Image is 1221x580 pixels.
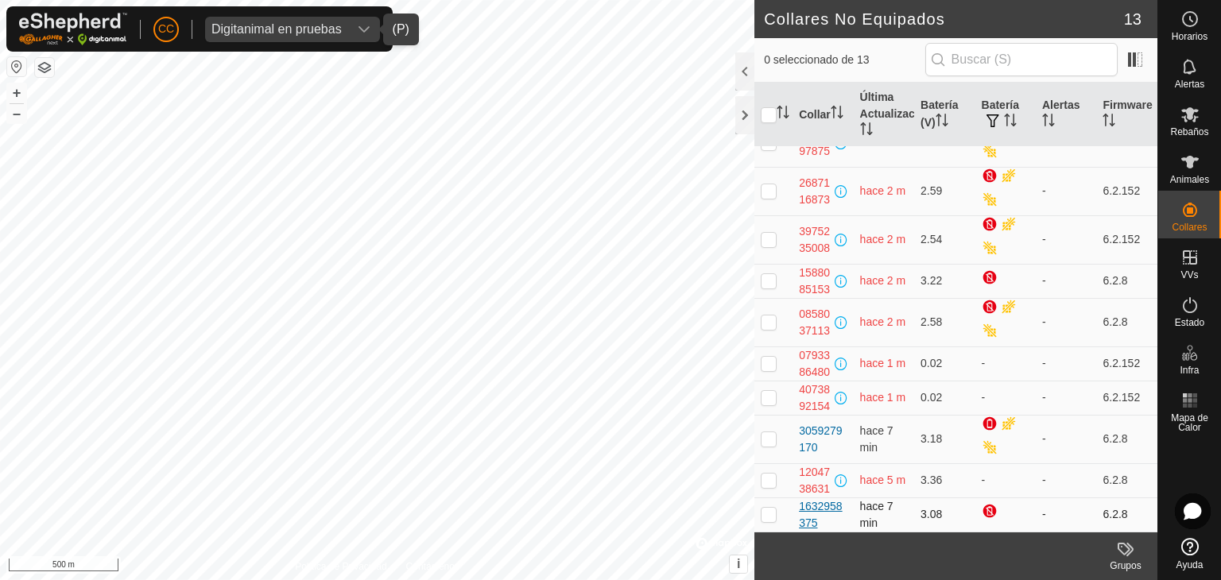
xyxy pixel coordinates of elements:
[860,233,906,246] span: 23 may 2025, 7:05
[1180,365,1199,375] span: Infra
[860,184,906,197] span: 28 may 2025, 4:05
[406,559,459,574] a: Contáctenos
[1096,83,1157,147] th: Firmware
[799,265,831,298] div: 1588085153
[975,381,1036,415] td: -
[211,23,342,36] div: Digitanimal en pruebas
[914,497,975,532] td: 3.08
[914,264,975,298] td: 3.22
[793,83,853,147] th: Collar
[1096,497,1157,532] td: 6.2.8
[799,423,847,456] div: 3059279170
[914,167,975,215] td: 2.59
[764,10,1124,29] h2: Collares No Equipados
[1004,116,1017,129] p-sorticon: Activar para ordenar
[860,125,873,137] p-sorticon: Activar para ordenar
[914,298,975,346] td: 2.58
[19,13,127,45] img: Logo Gallagher
[730,555,747,573] button: i
[1036,167,1096,215] td: -
[777,108,789,121] p-sorticon: Activar para ordenar
[737,557,740,570] span: i
[1096,381,1157,415] td: 6.2.152
[348,17,380,42] div: dropdown trigger
[914,415,975,463] td: 3.18
[7,83,26,102] button: +
[1042,116,1055,129] p-sorticon: Activar para ordenar
[799,464,831,497] div: 1204738631
[1096,167,1157,215] td: 6.2.152
[1096,463,1157,497] td: 6.2.8
[1176,560,1204,570] span: Ayuda
[1036,298,1096,346] td: -
[1124,7,1142,31] span: 13
[205,17,348,42] span: Digitanimal en pruebas
[975,83,1036,147] th: Batería
[925,43,1118,76] input: Buscar (S)
[860,474,906,486] span: 13 feb 2025, 14:34
[295,559,386,574] a: Política de Privacidad
[1036,346,1096,381] td: -
[914,346,975,381] td: 0.02
[831,108,843,121] p-sorticon: Activar para ordenar
[1180,270,1198,280] span: VVs
[7,57,26,76] button: Restablecer Mapa
[1096,346,1157,381] td: 6.2.152
[7,104,26,123] button: –
[1094,559,1157,573] div: Grupos
[1036,415,1096,463] td: -
[1175,318,1204,327] span: Estado
[1036,463,1096,497] td: -
[35,58,54,77] button: Capas del Mapa
[1096,264,1157,298] td: 6.2.8
[860,315,906,328] span: 29 may 2025, 13:35
[799,306,831,339] div: 0858037113
[799,347,831,381] div: 0793386480
[1175,79,1204,89] span: Alertas
[975,346,1036,381] td: -
[1036,83,1096,147] th: Alertas
[914,215,975,264] td: 2.54
[1036,497,1096,532] td: -
[799,498,847,532] div: 1632958375
[1162,413,1217,432] span: Mapa de Calor
[1170,175,1209,184] span: Animales
[914,83,975,147] th: Batería (V)
[799,175,831,208] div: 2687116873
[860,357,906,369] span: 1 jul 2025, 9:45
[764,52,924,68] span: 0 seleccionado de 13
[936,116,948,129] p-sorticon: Activar para ordenar
[799,381,831,415] div: 4073892154
[914,381,975,415] td: 0.02
[854,83,914,147] th: Última Actualización
[1096,215,1157,264] td: 6.2.152
[1096,298,1157,346] td: 6.2.8
[1036,264,1096,298] td: -
[1036,381,1096,415] td: -
[975,463,1036,497] td: -
[860,391,906,404] span: 28 jun 2025, 11:15
[860,274,906,287] span: 13 may 2025, 17:03
[1036,215,1096,264] td: -
[1158,532,1221,576] a: Ayuda
[1172,32,1207,41] span: Horarios
[1170,127,1208,137] span: Rebaños
[860,424,893,454] span: 13 ago 2025, 10:15
[1096,415,1157,463] td: 6.2.8
[860,500,893,529] span: 13 ago 2025, 10:15
[799,223,831,257] div: 3975235008
[1172,222,1207,232] span: Collares
[1103,116,1115,129] p-sorticon: Activar para ordenar
[158,21,174,37] span: CC
[914,463,975,497] td: 3.36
